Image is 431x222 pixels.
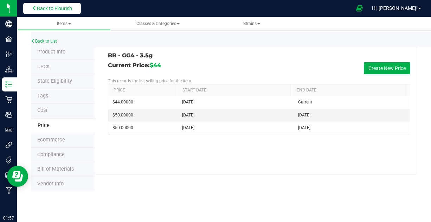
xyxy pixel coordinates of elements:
[5,172,12,179] inline-svg: Reports
[108,62,161,74] h3: Current Price:
[298,112,310,119] span: [DATE]
[37,64,49,70] span: Tag
[5,20,12,27] inline-svg: Company
[37,152,65,158] span: Compliance
[108,84,177,96] th: Price
[182,125,194,131] span: [DATE]
[37,181,64,187] span: Vendor Info
[37,137,65,143] span: Ecommerce
[7,166,28,187] iframe: Resource center
[37,107,47,113] span: Cost
[177,84,291,96] th: Start Date
[372,5,418,11] span: Hi, [PERSON_NAME]!
[5,187,12,194] inline-svg: Manufacturing
[108,52,254,59] h3: BB - GG4 - 3.5g
[37,6,72,11] span: Back to Flourish
[5,36,12,43] inline-svg: Facilities
[5,126,12,133] inline-svg: User Roles
[136,21,180,26] span: Classes & Categories
[37,93,48,99] span: Tag
[5,157,12,164] inline-svg: Tags
[182,99,194,106] span: [DATE]
[291,84,405,96] th: End Date
[5,66,12,73] inline-svg: Distribution
[37,78,72,84] span: Tag
[5,111,12,118] inline-svg: Users
[5,141,12,148] inline-svg: Integrations
[5,81,12,88] inline-svg: Inventory
[112,99,133,106] span: $44.00000
[38,122,50,128] span: Price
[243,21,260,26] span: Strains
[150,62,161,69] span: $44
[182,112,194,119] span: [DATE]
[31,39,57,44] a: Back to List
[298,99,312,106] span: Current
[37,166,74,172] span: Bill of Materials
[352,1,367,15] span: Open Ecommerce Menu
[298,125,310,131] span: [DATE]
[57,21,71,26] span: Items
[108,78,410,84] p: This records the list selling price for the item.
[5,51,12,58] inline-svg: Configuration
[37,49,65,55] span: Product Info
[364,62,410,74] button: Create New Price
[23,3,81,14] button: Back to Flourish
[112,125,133,131] span: $50.00000
[112,112,133,119] span: $50.00000
[5,96,12,103] inline-svg: Retail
